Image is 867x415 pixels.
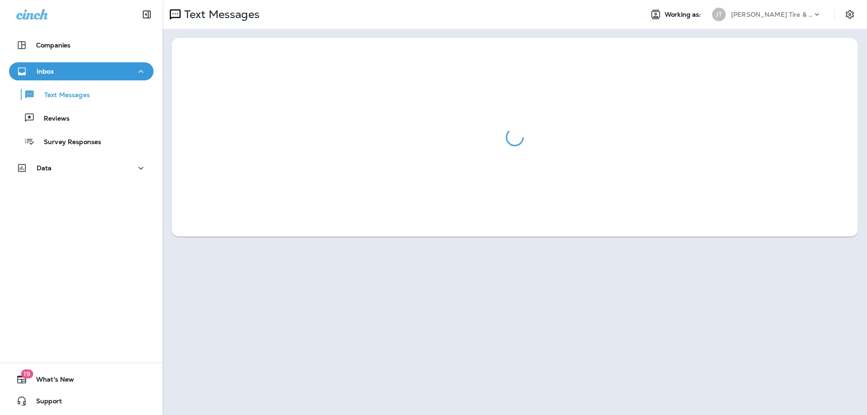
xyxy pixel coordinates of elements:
[37,164,52,172] p: Data
[9,85,154,104] button: Text Messages
[712,8,726,21] div: JT
[9,62,154,80] button: Inbox
[9,108,154,127] button: Reviews
[9,36,154,54] button: Companies
[36,42,70,49] p: Companies
[134,5,159,23] button: Collapse Sidebar
[35,138,101,147] p: Survey Responses
[21,369,33,378] span: 19
[9,392,154,410] button: Support
[35,115,70,123] p: Reviews
[9,370,154,388] button: 19What's New
[665,11,703,19] span: Working as:
[27,397,62,408] span: Support
[27,376,74,387] span: What's New
[9,132,154,151] button: Survey Responses
[35,91,90,100] p: Text Messages
[37,68,54,75] p: Inbox
[731,11,812,18] p: [PERSON_NAME] Tire & Auto
[842,6,858,23] button: Settings
[9,159,154,177] button: Data
[181,8,260,21] p: Text Messages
